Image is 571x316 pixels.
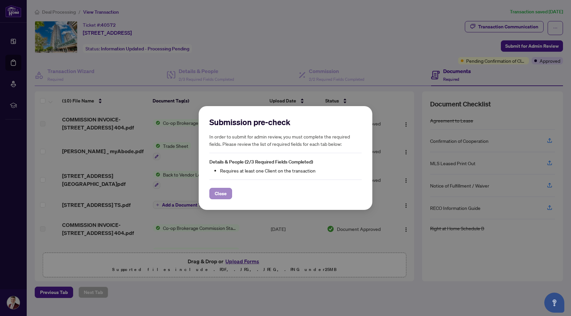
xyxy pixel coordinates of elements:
[220,167,362,174] li: Requires at least one Client on the transaction
[544,293,564,313] button: Open asap
[209,133,362,147] h5: In order to submit for admin review, you must complete the required fields. Please review the lis...
[209,159,313,165] span: Details & People (2/3 Required Fields Completed)
[209,188,232,199] button: Close
[209,117,362,127] h2: Submission pre-check
[215,188,227,199] span: Close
